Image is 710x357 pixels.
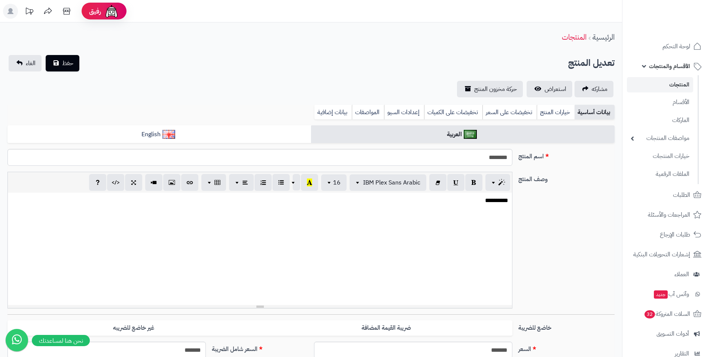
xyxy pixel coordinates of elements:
a: English [7,125,311,144]
a: خيارات المنتجات [627,148,693,164]
span: لوحة التحكم [662,41,690,52]
a: إعدادات السيو [384,105,424,120]
a: السلات المتروكة32 [627,305,706,323]
span: 32 [645,310,655,318]
span: IBM Plex Sans Arabic [363,178,420,187]
span: الغاء [26,59,36,68]
a: المواصفات [352,105,384,120]
span: أدوات التسويق [656,329,689,339]
a: المنتجات [627,77,693,92]
a: المنتجات [562,31,586,43]
a: العملاء [627,265,706,283]
button: حفظ [46,55,79,71]
a: إشعارات التحويلات البنكية [627,245,706,263]
label: خاضع للضريبة [515,320,618,332]
a: طلبات الإرجاع [627,226,706,244]
a: استعراض [527,81,572,97]
a: حركة مخزون المنتج [457,81,523,97]
button: IBM Plex Sans Arabic [350,174,426,191]
a: أدوات التسويق [627,325,706,343]
a: الطلبات [627,186,706,204]
span: إشعارات التحويلات البنكية [633,249,690,260]
a: العربية [311,125,615,144]
a: لوحة التحكم [627,37,706,55]
span: الأقسام والمنتجات [649,61,690,71]
label: وصف المنتج [515,172,618,184]
span: السلات المتروكة [644,309,690,319]
span: حركة مخزون المنتج [474,85,517,94]
span: استعراض [545,85,566,94]
label: ضريبة القيمة المضافة [260,320,512,336]
label: غير خاضع للضريبه [7,320,260,336]
img: العربية [464,130,477,139]
a: وآتس آبجديد [627,285,706,303]
a: مواصفات المنتجات [627,130,693,146]
label: اسم المنتج [515,149,618,161]
span: رفيق [89,7,101,16]
span: طلبات الإرجاع [660,229,690,240]
span: وآتس آب [653,289,689,299]
a: بيانات أساسية [575,105,615,120]
img: ai-face.png [104,4,119,19]
span: مشاركه [592,85,607,94]
a: تخفيضات على الكميات [424,105,482,120]
span: 16 [333,178,341,187]
a: خيارات المنتج [537,105,575,120]
a: الغاء [9,55,42,71]
img: English [162,130,176,139]
a: الأقسام [627,94,693,110]
a: تحديثات المنصة [20,4,39,21]
button: 16 [321,174,347,191]
span: العملاء [674,269,689,280]
span: جديد [654,290,668,299]
a: بيانات إضافية [314,105,352,120]
span: حفظ [62,59,73,68]
a: المراجعات والأسئلة [627,206,706,224]
span: المراجعات والأسئلة [648,210,690,220]
a: الماركات [627,112,693,128]
h2: تعديل المنتج [568,55,615,71]
label: السعر شامل الضريبة [209,342,311,354]
a: الملفات الرقمية [627,166,693,182]
a: الرئيسية [592,31,615,43]
span: الطلبات [673,190,690,200]
a: مشاركه [575,81,613,97]
label: السعر [515,342,618,354]
a: تخفيضات على السعر [482,105,537,120]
